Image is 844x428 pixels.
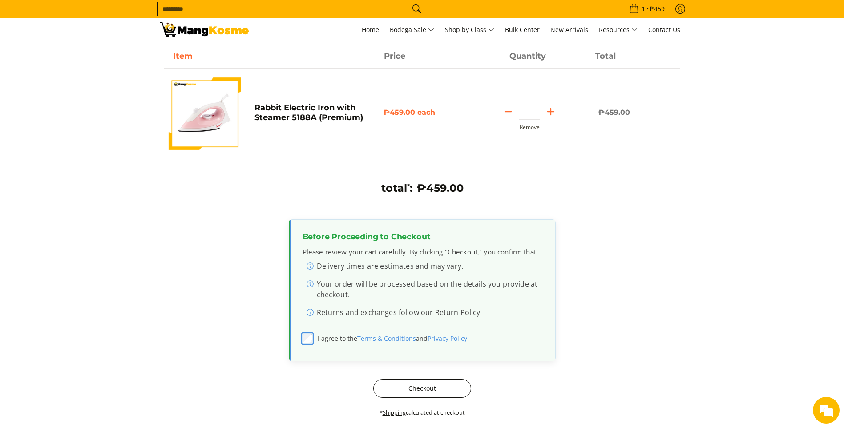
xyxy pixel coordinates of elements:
button: Search [410,2,424,16]
div: Please review your cart carefully. By clicking "Checkout," you confirm that: [303,247,543,321]
a: Home [357,18,384,42]
span: ₱459.00 [598,108,630,117]
a: Resources [594,18,642,42]
a: Bulk Center [501,18,544,42]
span: Shop by Class [445,24,494,36]
h3: Before Proceeding to Checkout [303,232,543,242]
div: Order confirmation and disclaimers [289,219,556,361]
a: Terms & Conditions (opens in new tab) [357,334,416,343]
span: ₱459.00 [417,182,464,194]
span: • [626,4,667,14]
span: Bodega Sale [390,24,434,36]
h3: total : [381,182,412,195]
span: Resources [599,24,638,36]
span: 1 [640,6,646,12]
small: * calculated at checkout [380,408,465,416]
img: Your Shopping Cart | Mang Kosme [160,22,249,37]
span: Contact Us [648,25,680,34]
span: ₱459.00 each [384,108,435,117]
input: I agree to theTerms & Conditions (opens in new tab)andPrivacy Policy (opens in new tab). [303,334,312,343]
a: Bodega Sale [385,18,439,42]
button: Subtract [497,105,519,119]
a: Shipping [383,408,406,416]
button: Remove [520,124,540,130]
li: Delivery times are estimates and may vary. [306,261,543,275]
button: Checkout [373,379,471,398]
a: Shop by Class [440,18,499,42]
span: Home [362,25,379,34]
span: I agree to the and . [318,334,543,343]
nav: Main Menu [258,18,685,42]
button: Add [540,105,561,119]
a: New Arrivals [546,18,593,42]
img: https://mangkosme.com/products/rabbit-eletric-iron-with-steamer-5188a-class-a [169,77,241,150]
a: Rabbit Electric Iron with Steamer 5188A (Premium) [254,103,363,123]
span: New Arrivals [550,25,588,34]
span: ₱459 [649,6,666,12]
li: Returns and exchanges follow our Return Policy. [306,307,543,321]
li: Your order will be processed based on the details you provide at checkout. [306,279,543,303]
span: Bulk Center [505,25,540,34]
a: Contact Us [644,18,685,42]
a: Privacy Policy (opens in new tab) [428,334,467,343]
